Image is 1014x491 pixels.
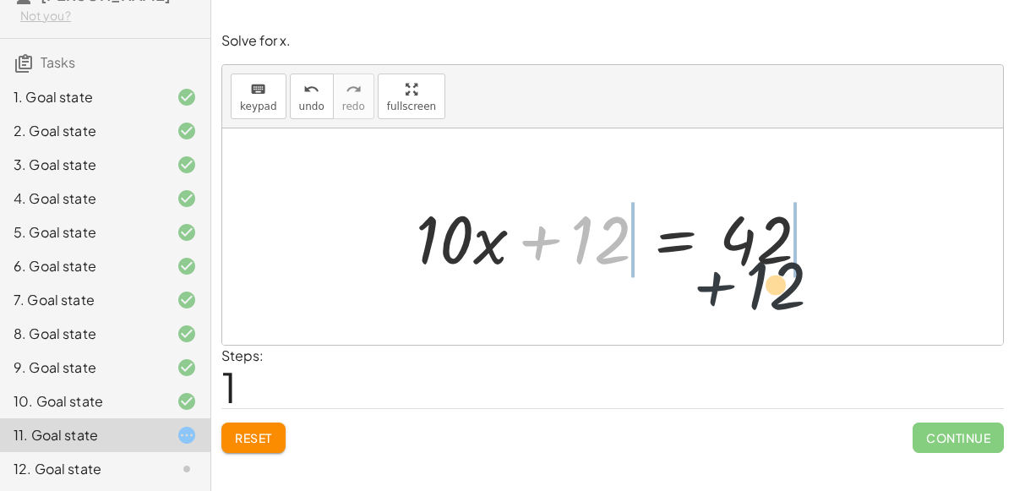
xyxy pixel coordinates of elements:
[221,361,237,412] span: 1
[14,155,150,175] div: 3. Goal state
[387,101,436,112] span: fullscreen
[14,188,150,209] div: 4. Goal state
[14,425,150,445] div: 11. Goal state
[177,87,197,107] i: Task finished and correct.
[14,459,150,479] div: 12. Goal state
[14,121,150,141] div: 2. Goal state
[303,79,319,100] i: undo
[14,290,150,310] div: 7. Goal state
[221,423,286,453] button: Reset
[177,188,197,209] i: Task finished and correct.
[221,31,1004,51] p: Solve for x.
[177,155,197,175] i: Task finished and correct.
[14,222,150,243] div: 5. Goal state
[177,459,197,479] i: Task not started.
[346,79,362,100] i: redo
[41,53,75,71] span: Tasks
[14,256,150,276] div: 6. Goal state
[14,357,150,378] div: 9. Goal state
[177,391,197,412] i: Task finished and correct.
[250,79,266,100] i: keyboard
[342,101,365,112] span: redo
[177,222,197,243] i: Task finished and correct.
[177,425,197,445] i: Task started.
[14,391,150,412] div: 10. Goal state
[240,101,277,112] span: keypad
[299,101,324,112] span: undo
[333,74,374,119] button: redoredo
[177,357,197,378] i: Task finished and correct.
[177,256,197,276] i: Task finished and correct.
[378,74,445,119] button: fullscreen
[221,346,264,364] label: Steps:
[235,430,272,445] span: Reset
[177,290,197,310] i: Task finished and correct.
[14,324,150,344] div: 8. Goal state
[177,121,197,141] i: Task finished and correct.
[177,324,197,344] i: Task finished and correct.
[14,87,150,107] div: 1. Goal state
[290,74,334,119] button: undoundo
[20,8,197,25] div: Not you?
[231,74,286,119] button: keyboardkeypad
